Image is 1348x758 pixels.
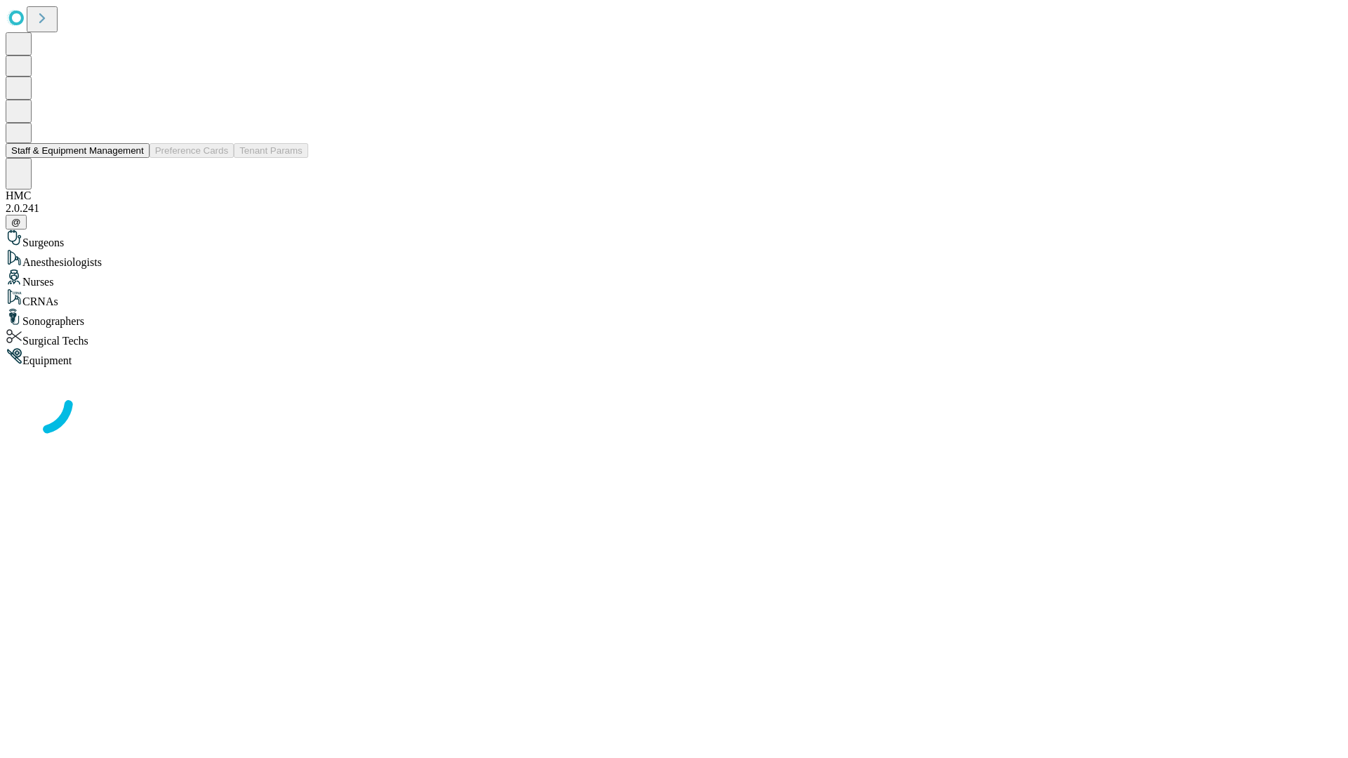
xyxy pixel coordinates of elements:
[6,202,1342,215] div: 2.0.241
[6,308,1342,328] div: Sonographers
[6,230,1342,249] div: Surgeons
[6,328,1342,347] div: Surgical Techs
[6,215,27,230] button: @
[6,288,1342,308] div: CRNAs
[6,143,150,158] button: Staff & Equipment Management
[6,189,1342,202] div: HMC
[6,347,1342,367] div: Equipment
[6,269,1342,288] div: Nurses
[11,217,21,227] span: @
[234,143,308,158] button: Tenant Params
[6,249,1342,269] div: Anesthesiologists
[150,143,234,158] button: Preference Cards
